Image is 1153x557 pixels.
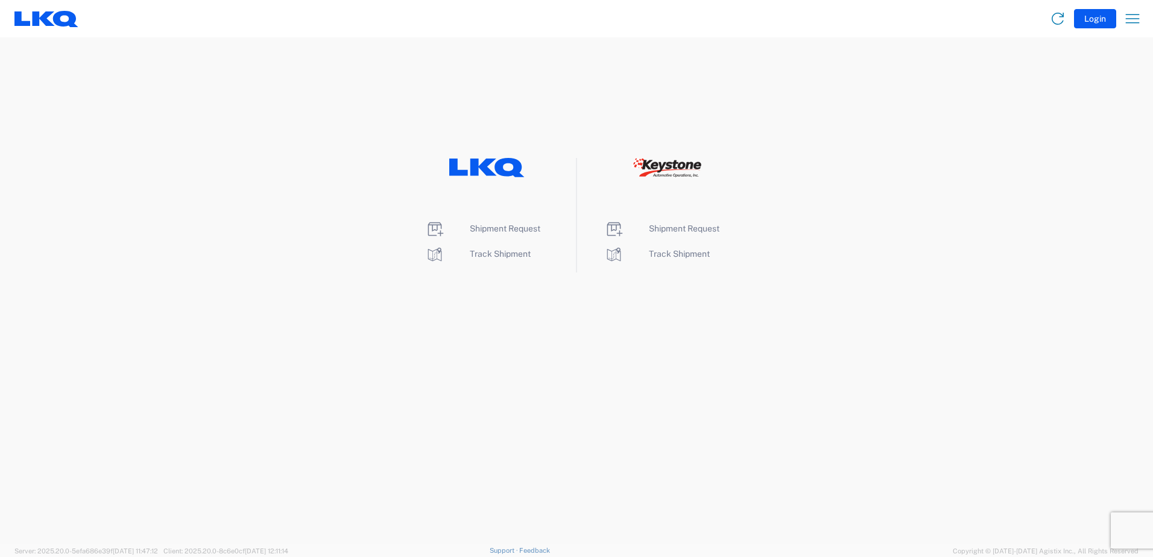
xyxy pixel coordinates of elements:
a: Support [490,547,520,554]
span: Copyright © [DATE]-[DATE] Agistix Inc., All Rights Reserved [953,546,1139,556]
span: Server: 2025.20.0-5efa686e39f [14,547,158,555]
a: Feedback [519,547,550,554]
a: Shipment Request [425,224,540,233]
a: Track Shipment [604,249,710,259]
button: Login [1074,9,1116,28]
a: Shipment Request [604,224,719,233]
span: Shipment Request [649,224,719,233]
span: Client: 2025.20.0-8c6e0cf [163,547,288,555]
span: Track Shipment [470,249,531,259]
span: [DATE] 11:47:12 [113,547,158,555]
a: Track Shipment [425,249,531,259]
span: Shipment Request [470,224,540,233]
span: [DATE] 12:11:14 [245,547,288,555]
span: Track Shipment [649,249,710,259]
